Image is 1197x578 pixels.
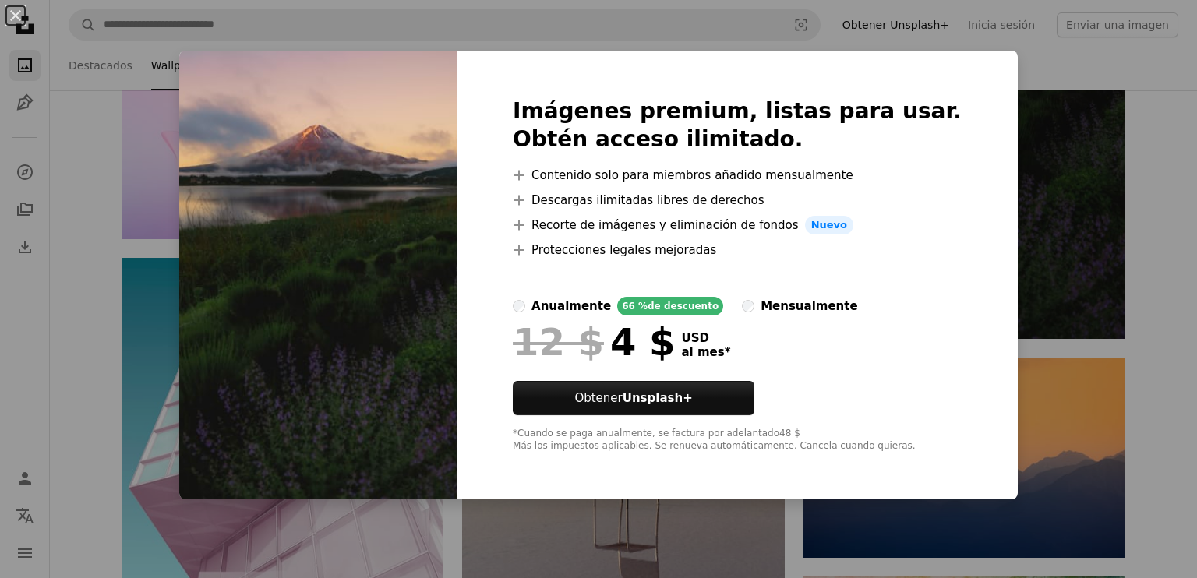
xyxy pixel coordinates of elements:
[513,300,525,312] input: anualmente66 %de descuento
[513,191,962,210] li: Descargas ilimitadas libres de derechos
[179,51,457,499] img: premium_photo-1749751600727-3fb5c8af5c29
[513,381,754,415] button: ObtenerUnsplash+
[513,241,962,259] li: Protecciones legales mejoradas
[623,391,693,405] strong: Unsplash+
[761,297,857,315] div: mensualmente
[681,331,730,345] span: USD
[513,428,962,453] div: *Cuando se paga anualmente, se factura por adelantado 48 $ Más los impuestos aplicables. Se renue...
[513,322,675,362] div: 4 $
[513,322,604,362] span: 12 $
[742,300,754,312] input: mensualmente
[513,97,962,153] h2: Imágenes premium, listas para usar. Obtén acceso ilimitado.
[617,297,723,315] div: 66 % de descuento
[805,216,853,234] span: Nuevo
[531,297,611,315] div: anualmente
[681,345,730,359] span: al mes *
[513,166,962,185] li: Contenido solo para miembros añadido mensualmente
[513,216,962,234] li: Recorte de imágenes y eliminación de fondos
